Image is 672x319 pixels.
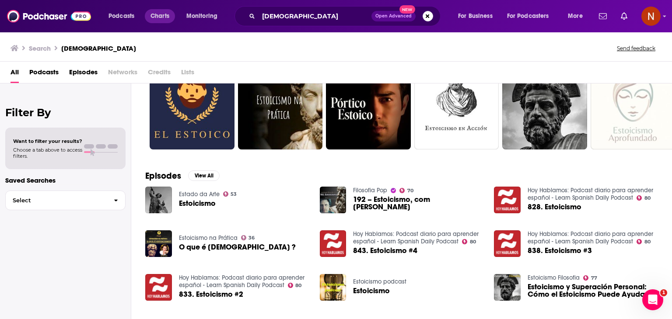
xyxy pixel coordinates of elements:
img: 833. Estoicismo #2 [145,274,172,301]
a: 65 [150,65,234,149]
a: 36 [414,65,499,149]
a: 77 [502,65,587,149]
span: Choose a tab above to access filters. [13,147,82,159]
a: 80 [288,283,302,288]
span: O que é [DEMOGRAPHIC_DATA] ? [179,243,296,251]
a: 80 [637,239,651,244]
img: 838. Estoicismo #3 [494,230,521,257]
a: 52 [326,65,411,149]
span: For Podcasters [507,10,549,22]
a: Episodes [69,65,98,83]
button: open menu [562,9,594,23]
iframe: Intercom live chat [642,289,663,310]
button: Show profile menu [641,7,661,26]
span: 70 [407,189,413,193]
span: Charts [150,10,169,22]
span: Open Advanced [375,14,412,18]
img: Estoicismo [320,274,346,301]
span: Credits [148,65,171,83]
a: Show notifications dropdown [617,9,631,24]
img: Estoicismo [145,187,172,213]
button: Send feedback [614,45,658,52]
a: Estoicismo na Prática [179,234,238,242]
a: Show notifications dropdown [595,9,610,24]
a: Estoicismo Filosofia [528,274,580,281]
a: Podcasts [29,65,59,83]
a: 833. Estoicismo #2 [179,291,243,298]
a: EpisodesView All [145,170,220,181]
a: 77 [583,275,597,281]
span: 80 [295,284,301,288]
img: Podchaser - Follow, Share and Rate Podcasts [7,8,91,24]
span: Select [6,198,107,203]
span: 1 [660,289,667,296]
a: 36 [241,235,255,240]
span: Networks [108,65,137,83]
a: Hoy Hablamos: Podcast diario para aprender español - Learn Spanish Daily Podcast [528,187,653,201]
button: View All [188,170,220,181]
img: O que é ESTOICISMO ? [145,230,172,257]
a: 828. Estoicismo [528,203,581,211]
a: 53 [223,191,237,197]
span: 36 [248,236,255,240]
a: Estoicismo podcast [353,278,406,285]
span: For Business [458,10,493,22]
img: Estoicismo y Superación Personal: Cómo el Estoicismo Puede Ayudar a Alcanzar Metas AUDIOLIBRO [494,274,521,301]
h3: [DEMOGRAPHIC_DATA] [61,44,136,52]
a: 838. Estoicismo #3 [528,247,592,254]
a: O que é ESTOICISMO ? [179,243,296,251]
a: Estoicismo y Superación Personal: Cómo el Estoicismo Puede Ayudar a Alcanzar Metas AUDIOLIBRO [528,283,658,298]
button: open menu [452,9,504,23]
img: 843. Estoicismo #4 [320,230,346,257]
a: All [10,65,19,83]
img: 192 – Estoicismo, com Aldo Dinucci [320,187,346,213]
img: User Profile [641,7,661,26]
h2: Filter By [5,106,126,119]
span: 53 [231,192,237,196]
a: Hoy Hablamos: Podcast diario para aprender español - Learn Spanish Daily Podcast [528,230,653,245]
button: open menu [102,9,146,23]
button: open menu [180,9,229,23]
span: New [399,5,415,14]
a: Hoy Hablamos: Podcast diario para aprender español - Learn Spanish Daily Podcast [179,274,304,289]
a: 843. Estoicismo #4 [353,247,417,254]
span: 80 [470,240,476,244]
a: Estoicismo [353,287,390,295]
span: Monitoring [186,10,217,22]
span: Lists [181,65,194,83]
a: Hoy Hablamos: Podcast diario para aprender español - Learn Spanish Daily Podcast [353,230,479,245]
img: 828. Estoicismo [494,187,521,213]
a: 70 [399,188,413,193]
span: 192 – Estoicismo, com [PERSON_NAME] [353,196,483,211]
a: Charts [145,9,175,23]
h3: Search [29,44,51,52]
span: 77 [591,276,597,280]
p: Saved Searches [5,176,126,184]
span: Want to filter your results? [13,138,82,144]
button: Open AdvancedNew [371,11,416,21]
input: Search podcasts, credits, & more... [259,9,371,23]
a: Filosofia Pop [353,187,387,194]
span: Logged in as AdelNBM [641,7,661,26]
a: Estado da Arte [179,191,220,198]
h2: Episodes [145,170,181,181]
a: Estoicismo [179,200,216,207]
span: Podcasts [108,10,134,22]
div: Search podcasts, credits, & more... [243,6,449,26]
